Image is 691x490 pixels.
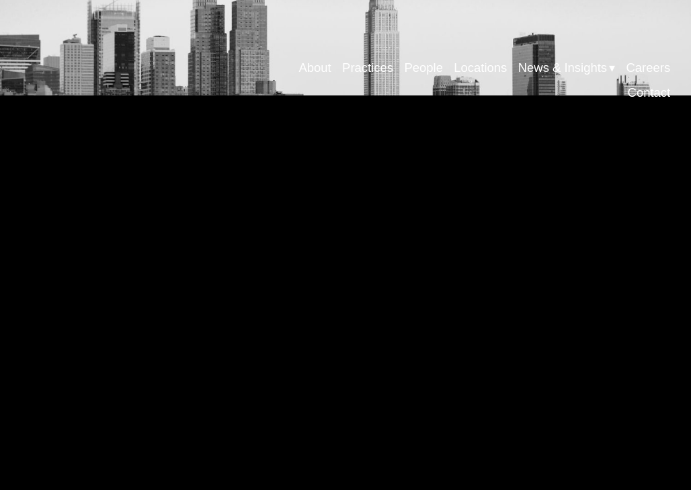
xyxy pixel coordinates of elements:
a: About [298,55,331,80]
a: Locations [454,55,507,80]
a: Practices [342,55,393,80]
a: People [404,55,442,80]
span: News & Insights [518,56,607,79]
a: folder dropdown [518,55,615,80]
a: Careers [626,55,671,80]
a: Contact [628,80,671,105]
